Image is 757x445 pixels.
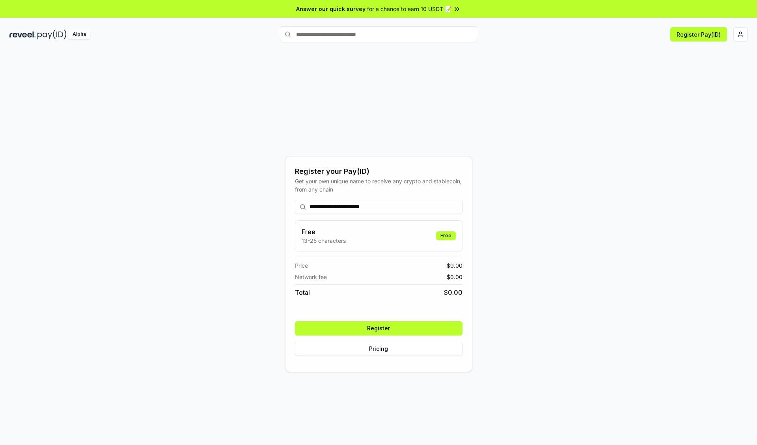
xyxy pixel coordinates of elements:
[295,261,308,270] span: Price
[37,30,67,39] img: pay_id
[444,288,462,297] span: $ 0.00
[295,321,462,335] button: Register
[68,30,90,39] div: Alpha
[296,5,365,13] span: Answer our quick survey
[295,288,310,297] span: Total
[670,27,727,41] button: Register Pay(ID)
[295,273,327,281] span: Network fee
[9,30,36,39] img: reveel_dark
[436,231,456,240] div: Free
[295,342,462,356] button: Pricing
[295,177,462,194] div: Get your own unique name to receive any crypto and stablecoin, from any chain
[367,5,451,13] span: for a chance to earn 10 USDT 📝
[302,236,346,245] p: 13-25 characters
[302,227,346,236] h3: Free
[295,166,462,177] div: Register your Pay(ID)
[447,273,462,281] span: $ 0.00
[447,261,462,270] span: $ 0.00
